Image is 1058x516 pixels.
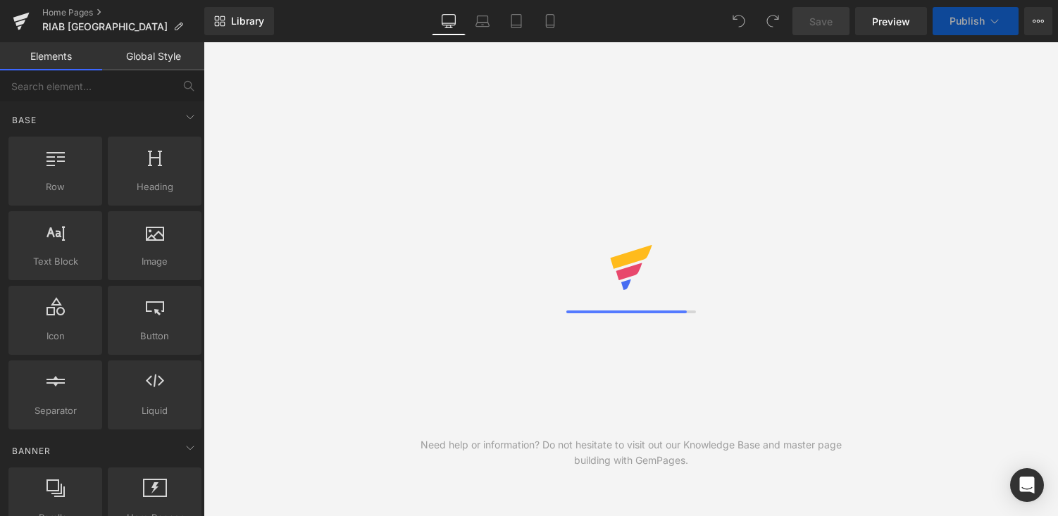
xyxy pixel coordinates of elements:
a: Preview [855,7,927,35]
button: Redo [759,7,787,35]
a: Global Style [102,42,204,70]
span: Image [112,254,197,269]
span: Icon [13,329,98,344]
span: Base [11,113,38,127]
span: Library [231,15,264,27]
a: Laptop [466,7,499,35]
div: Need help or information? Do not hesitate to visit out our Knowledge Base and master page buildin... [417,437,845,468]
span: Separator [13,403,98,418]
button: More [1024,7,1052,35]
span: Save [809,14,833,29]
span: Publish [950,15,985,27]
span: Text Block [13,254,98,269]
a: Desktop [432,7,466,35]
button: Undo [725,7,753,35]
button: Publish [933,7,1019,35]
span: Button [112,329,197,344]
a: New Library [204,7,274,35]
span: Banner [11,444,52,458]
div: Open Intercom Messenger [1010,468,1044,502]
span: RIAB [GEOGRAPHIC_DATA] [42,21,168,32]
a: Mobile [533,7,567,35]
span: Preview [872,14,910,29]
span: Row [13,180,98,194]
span: Heading [112,180,197,194]
span: Liquid [112,403,197,418]
a: Tablet [499,7,533,35]
a: Home Pages [42,7,204,18]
